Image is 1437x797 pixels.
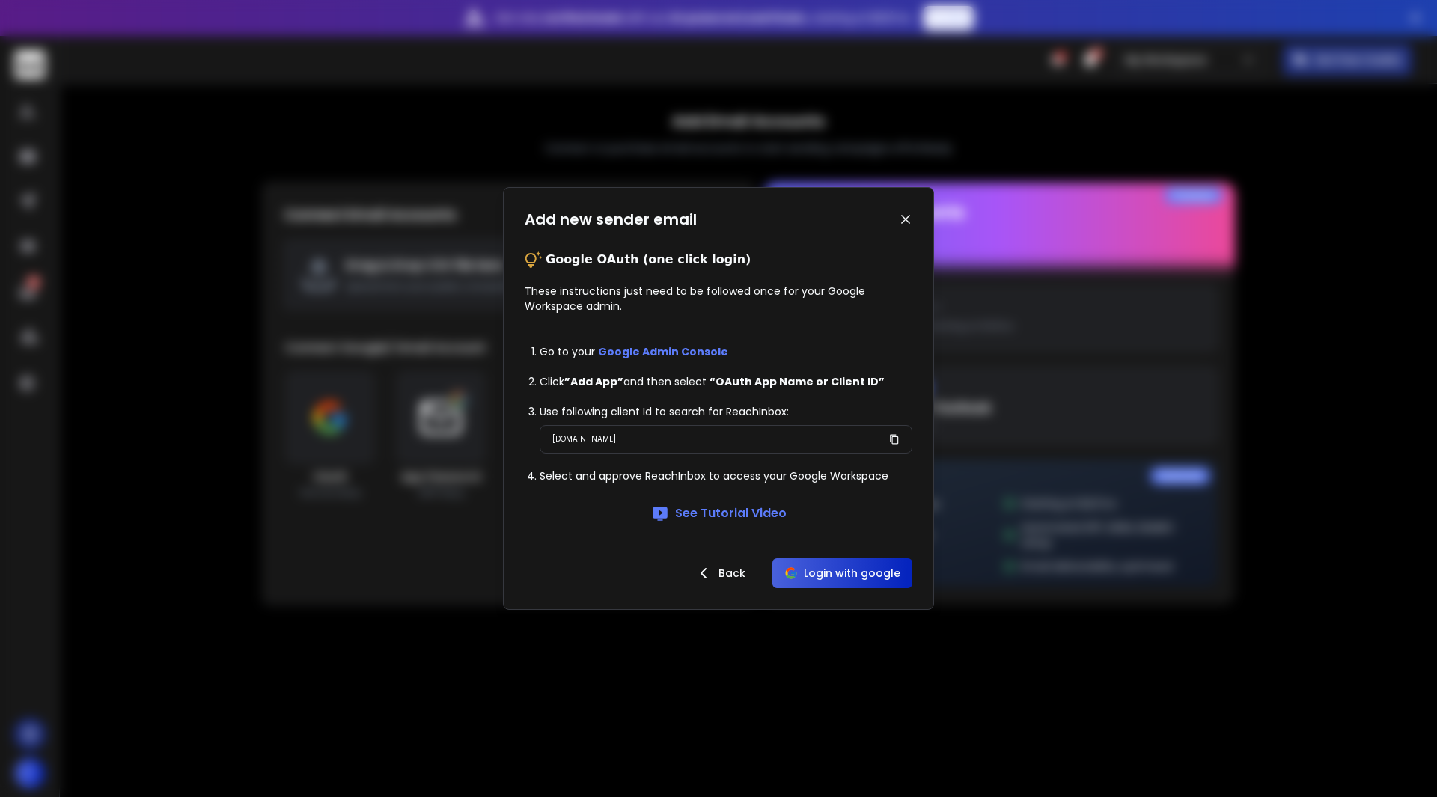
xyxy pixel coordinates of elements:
a: Google Admin Console [598,344,728,359]
li: Click and then select [540,374,912,389]
button: Login with google [772,558,912,588]
strong: “OAuth App Name or Client ID” [710,374,885,389]
strong: ”Add App” [564,374,623,389]
a: See Tutorial Video [651,504,787,522]
li: Use following client Id to search for ReachInbox: [540,404,912,419]
img: tips [525,251,543,269]
p: [DOMAIN_NAME] [552,432,616,447]
li: Select and approve ReachInbox to access your Google Workspace [540,468,912,483]
li: Go to your [540,344,912,359]
button: Back [683,558,757,588]
p: Google OAuth (one click login) [546,251,751,269]
p: These instructions just need to be followed once for your Google Workspace admin. [525,284,912,314]
h1: Add new sender email [525,209,697,230]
